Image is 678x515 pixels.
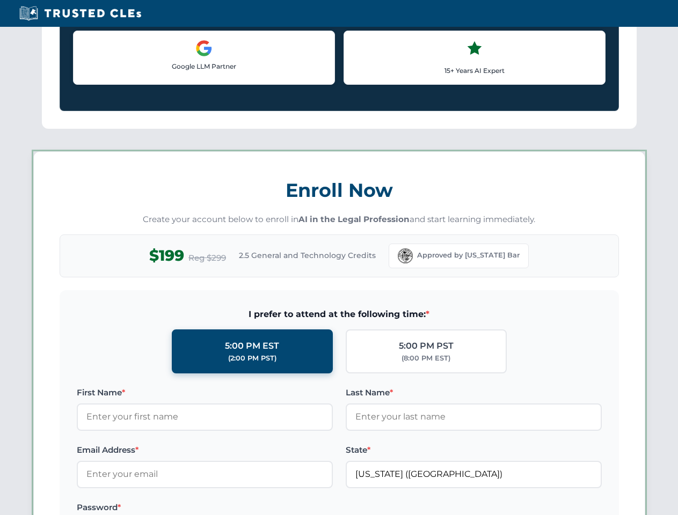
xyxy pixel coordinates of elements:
label: First Name [77,386,333,399]
h3: Enroll Now [60,173,619,207]
span: I prefer to attend at the following time: [77,307,602,321]
img: Florida Bar [398,248,413,263]
input: Florida (FL) [346,461,602,488]
img: Google [195,40,213,57]
div: (2:00 PM PST) [228,353,276,364]
p: 15+ Years AI Expert [353,65,596,76]
input: Enter your email [77,461,333,488]
label: Last Name [346,386,602,399]
p: Google LLM Partner [82,61,326,71]
span: 2.5 General and Technology Credits [239,249,376,261]
div: (8:00 PM EST) [402,353,450,364]
div: 5:00 PM EST [225,339,279,353]
input: Enter your last name [346,403,602,430]
p: Create your account below to enroll in and start learning immediately. [60,214,619,226]
span: Reg $299 [188,252,226,264]
input: Enter your first name [77,403,333,430]
label: State [346,444,602,457]
img: Trusted CLEs [16,5,144,21]
label: Password [77,501,333,514]
span: Approved by [US_STATE] Bar [417,250,520,261]
div: 5:00 PM PST [399,339,454,353]
label: Email Address [77,444,333,457]
strong: AI in the Legal Profession [298,214,410,224]
span: $199 [149,244,184,268]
